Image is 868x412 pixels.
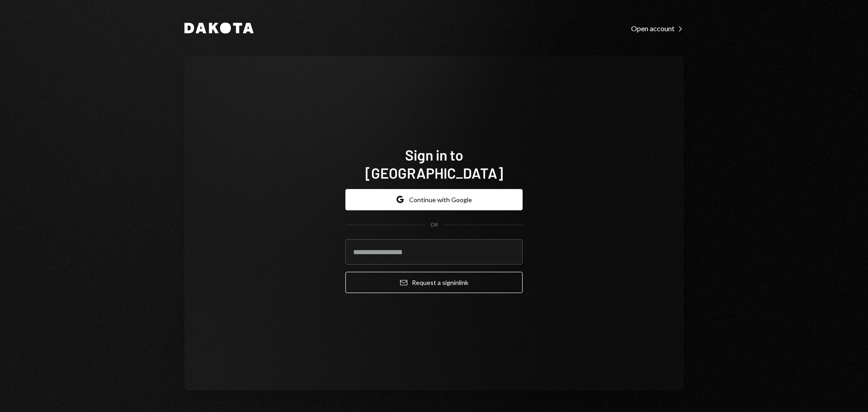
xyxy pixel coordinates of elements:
[345,272,523,293] button: Request a signinlink
[631,23,684,33] a: Open account
[430,221,438,229] div: OR
[345,189,523,210] button: Continue with Google
[631,24,684,33] div: Open account
[345,146,523,182] h1: Sign in to [GEOGRAPHIC_DATA]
